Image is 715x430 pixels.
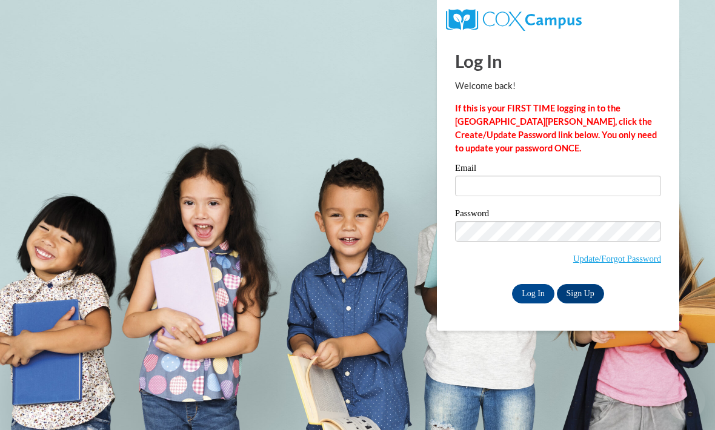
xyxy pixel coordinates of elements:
[455,164,661,176] label: Email
[455,48,661,73] h1: Log In
[455,79,661,93] p: Welcome back!
[455,209,661,221] label: Password
[667,382,705,420] iframe: Schaltfläche zum Öffnen des Messaging-Fensters
[512,284,554,303] input: Log In
[455,103,657,153] strong: If this is your FIRST TIME logging in to the [GEOGRAPHIC_DATA][PERSON_NAME], click the Create/Upd...
[557,284,604,303] a: Sign Up
[573,254,661,263] a: Update/Forgot Password
[446,9,582,31] img: COX Campus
